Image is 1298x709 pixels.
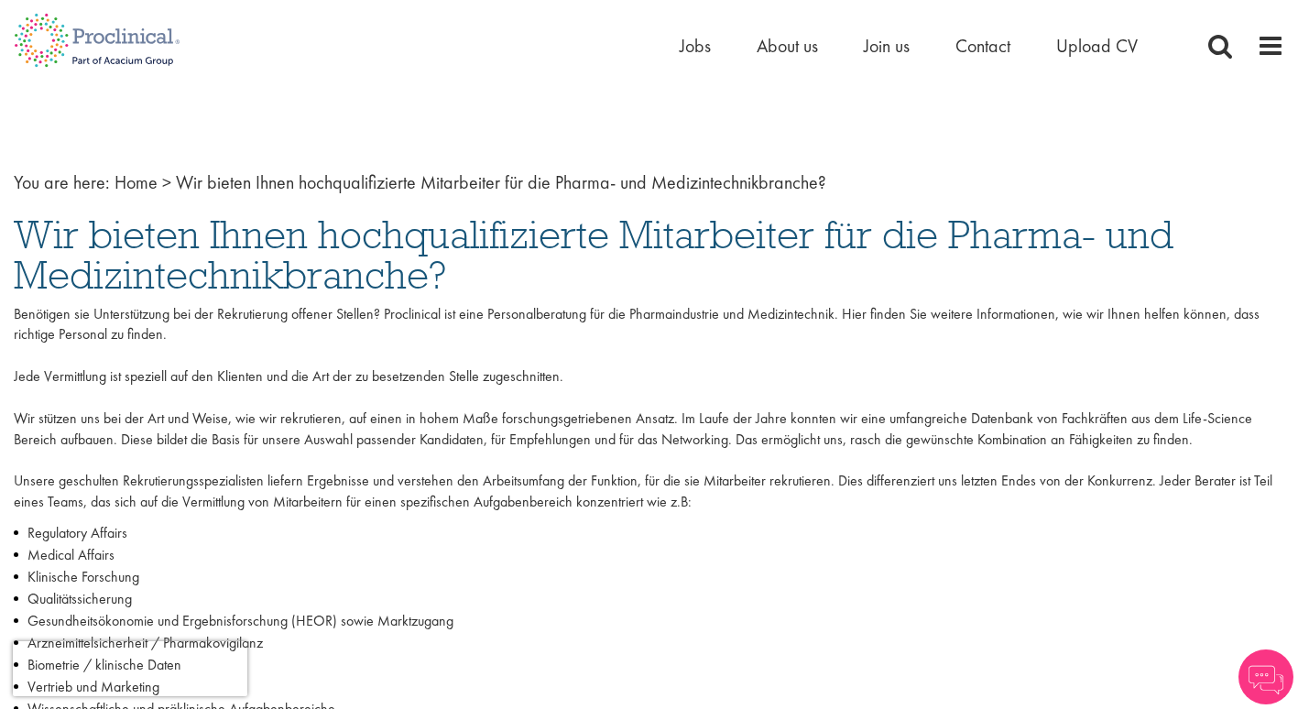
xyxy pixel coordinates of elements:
a: Contact [955,34,1010,58]
li: Regulatory Affairs [14,522,1284,544]
li: Arzneimittelsicherheit / Pharmakovigilanz [14,632,1284,654]
span: Wir bieten Ihnen hochqualifizierte Mitarbeiter für die Pharma- und Medizintechnikbranche? [176,170,826,194]
span: > [162,170,171,194]
li: Biometrie / klinische Daten [14,654,1284,676]
span: Wir bieten Ihnen hochqualifizierte Mitarbeiter für die Pharma- und Medizintechnikbranche? [14,210,1173,300]
a: Jobs [680,34,711,58]
span: You are here: [14,170,110,194]
li: Gesundheitsökonomie und Ergebnisforschung (HEOR) sowie Marktzugang [14,610,1284,632]
li: Klinische Forschung [14,566,1284,588]
li: Vertrieb und Marketing [14,676,1284,698]
p: Benötigen sie Unterstützung bei der Rekrutierung offener Stellen? Proclinical ist eine Personalbe... [14,304,1284,513]
a: About us [757,34,818,58]
img: Chatbot [1238,649,1293,704]
li: Medical Affairs [14,544,1284,566]
li: Qualitätssicherung [14,588,1284,610]
a: Upload CV [1056,34,1138,58]
a: Join us [864,34,910,58]
iframe: reCAPTCHA [13,641,247,696]
a: breadcrumb link [115,170,158,194]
